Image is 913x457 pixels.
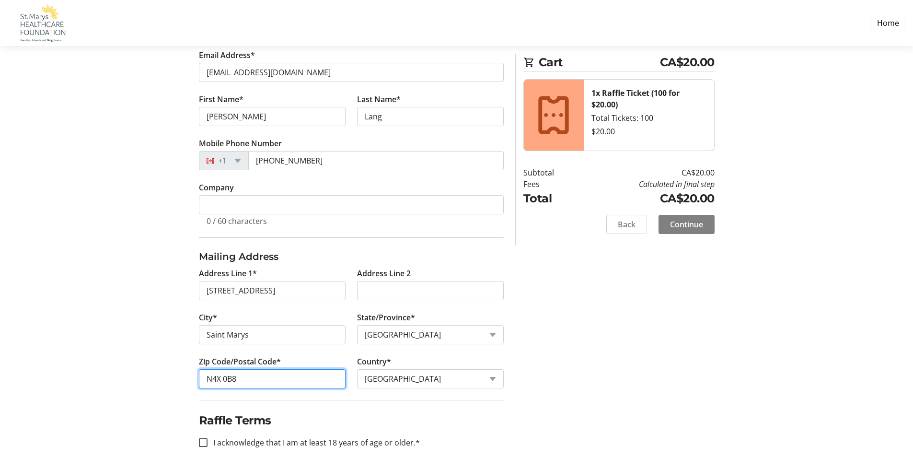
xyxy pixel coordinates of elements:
input: City [199,325,346,344]
input: (506) 234-5678 [248,151,504,170]
span: CA$20.00 [660,54,715,71]
label: Company [199,182,234,193]
strong: 1x Raffle Ticket (100 for $20.00) [591,88,680,110]
span: Cart [539,54,660,71]
td: Total [523,190,578,207]
button: Back [606,215,647,234]
td: Subtotal [523,167,578,178]
label: Zip Code/Postal Code* [199,356,281,367]
h3: Mailing Address [199,249,504,264]
label: Country* [357,356,391,367]
input: Address [199,281,346,300]
label: Address Line 2 [357,268,411,279]
label: State/Province* [357,312,415,323]
label: Last Name* [357,94,401,105]
button: Continue [659,215,715,234]
label: I acknowledge that I am at least 18 years of age or older.* [208,437,420,448]
div: Total Tickets: 100 [591,112,706,124]
label: City* [199,312,217,323]
td: CA$20.00 [578,190,715,207]
label: Mobile Phone Number [199,138,282,149]
tr-character-limit: 0 / 60 characters [207,216,267,226]
span: Continue [670,219,703,230]
span: Back [618,219,636,230]
label: First Name* [199,94,243,105]
img: St. Marys Healthcare Foundation's Logo [8,4,76,42]
label: Email Address* [199,49,255,61]
h2: Raffle Terms [199,412,504,429]
input: Zip or Postal Code [199,369,346,388]
label: Address Line 1* [199,268,257,279]
a: Home [871,14,905,32]
div: $20.00 [591,126,706,137]
td: Calculated in final step [578,178,715,190]
td: Fees [523,178,578,190]
td: CA$20.00 [578,167,715,178]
